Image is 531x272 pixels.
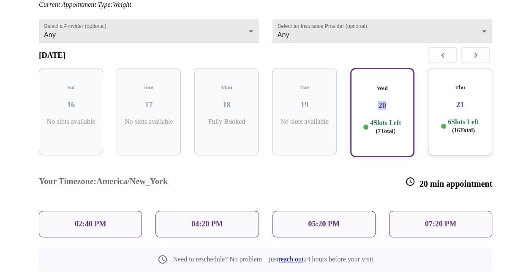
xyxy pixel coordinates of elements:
p: 02:40 PM [75,220,106,228]
h5: Sun [123,84,174,91]
p: 07:20 PM [425,220,456,228]
h5: Wed [358,85,407,92]
p: No slots available [123,118,174,125]
h3: 20 min appointment [405,177,492,189]
h3: 18 [201,100,252,109]
h3: 19 [279,100,329,109]
h5: Mon [201,84,252,91]
p: 4 Slots Left [370,119,401,135]
p: No slots available [279,118,329,125]
span: ( 16 Total) [452,127,475,133]
p: No slots available [46,118,96,125]
p: Need to reschedule? No problem—just 24 hours before your visit [173,256,373,263]
h3: Your Timezone: America/New_York [39,177,168,189]
div: Any [272,19,493,43]
h3: 17 [123,100,174,109]
h5: Thu [435,84,485,91]
h3: 16 [46,100,96,109]
p: 6 Slots Left [448,118,479,134]
a: reach out [278,256,303,263]
h3: 21 [435,100,485,109]
em: Current Appointment Type: Weight [39,1,131,8]
p: 04:20 PM [191,220,223,228]
div: Any [39,19,259,43]
h5: Sat [46,84,96,91]
p: 05:20 PM [308,220,339,228]
p: Fully Booked [201,118,252,125]
h5: Tue [279,84,329,91]
h3: 20 [358,101,407,110]
span: ( 7 Total) [376,128,395,134]
h3: [DATE] [39,51,65,60]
